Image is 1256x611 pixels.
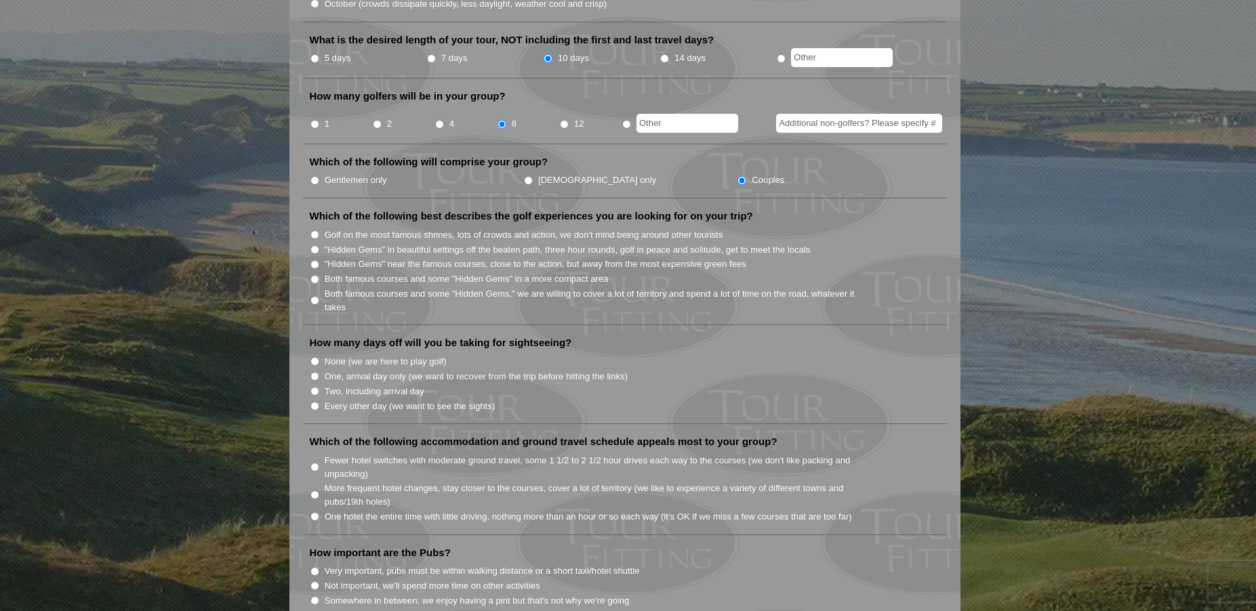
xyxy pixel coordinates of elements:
label: What is the desired length of your tour, NOT including the first and last travel days? [310,33,714,47]
input: Other [791,48,893,67]
input: Other [636,114,738,133]
label: 10 days [558,51,589,65]
label: "Hidden Gems" near the famous courses, close to the action, but away from the most expensive gree... [325,257,746,271]
label: How many golfers will be in your group? [310,89,506,103]
label: Somewhere in between, we enjoy having a pint but that's not why we're going [325,594,630,608]
label: One, arrival day only (we want to recover from the trip before hitting the links) [325,370,628,383]
label: Both famous courses and some "Hidden Gems," we are willing to cover a lot of territory and spend ... [325,287,870,314]
label: 1 [325,117,329,131]
label: None (we are here to play golf) [325,355,447,368]
label: One hotel the entire time with little driving, nothing more than an hour or so each way (it’s OK ... [325,510,852,524]
label: Very important, pubs must be within walking distance or a short taxi/hotel shuttle [325,564,640,578]
label: Gentlemen only [325,173,387,187]
label: Which of the following accommodation and ground travel schedule appeals most to your group? [310,435,777,448]
label: Golf on the most famous shrines, lots of crowds and action, we don't mind being around other tour... [325,228,723,242]
label: How important are the Pubs? [310,546,451,560]
label: Which of the following will comprise your group? [310,155,548,169]
label: Not important, we'll spend more time on other activities [325,579,540,593]
label: 4 [449,117,454,131]
label: 5 days [325,51,351,65]
label: "Hidden Gems" in beautiful settings off the beaten path, three hour rounds, golf in peace and sol... [325,243,811,257]
label: Which of the following best describes the golf experiences you are looking for on your trip? [310,209,753,223]
label: 8 [512,117,516,131]
label: [DEMOGRAPHIC_DATA] only [538,173,656,187]
label: 7 days [441,51,468,65]
label: More frequent hotel changes, stay closer to the courses, cover a lot of territory (we like to exp... [325,482,870,508]
label: 12 [574,117,584,131]
label: 2 [387,117,392,131]
label: Both famous courses and some "Hidden Gems" in a more compact area [325,272,609,286]
label: Fewer hotel switches with moderate ground travel, some 1 1/2 to 2 1/2 hour drives each way to the... [325,454,870,480]
label: Two, including arrival day [325,385,424,398]
label: Every other day (we want to see the sights) [325,400,495,413]
label: Couples [752,173,784,187]
label: 14 days [674,51,706,65]
input: Additional non-golfers? Please specify # [776,114,942,133]
label: How many days off will you be taking for sightseeing? [310,336,572,350]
